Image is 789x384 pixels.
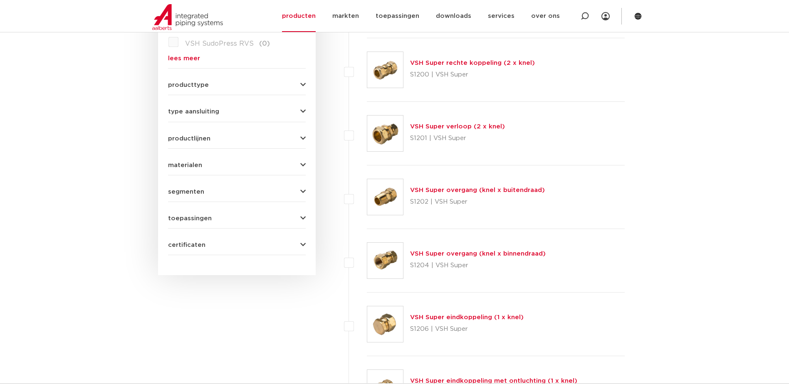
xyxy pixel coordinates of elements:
[410,314,524,320] a: VSH Super eindkoppeling (1 x knel)
[410,259,546,272] p: S1204 | VSH Super
[168,108,219,115] span: type aansluiting
[367,52,403,88] img: Thumbnail for VSH Super rechte koppeling (2 x knel)
[168,189,306,195] button: segmenten
[410,187,545,193] a: VSH Super overgang (knel x buitendraad)
[410,123,505,130] a: VSH Super verloop (2 x knel)
[168,55,306,62] a: lees meer
[410,132,505,145] p: S1201 | VSH Super
[168,215,212,222] span: toepassingen
[168,162,306,168] button: materialen
[168,189,204,195] span: segmenten
[367,306,403,342] img: Thumbnail for VSH Super eindkoppeling (1 x knel)
[410,322,524,336] p: S1206 | VSH Super
[410,68,535,81] p: S1200 | VSH Super
[367,179,403,215] img: Thumbnail for VSH Super overgang (knel x buitendraad)
[168,82,306,88] button: producttype
[410,251,546,257] a: VSH Super overgang (knel x binnendraad)
[410,195,545,209] p: S1202 | VSH Super
[185,40,254,47] span: VSH SudoPress RVS
[168,135,210,142] span: productlijnen
[410,60,535,66] a: VSH Super rechte koppeling (2 x knel)
[168,108,306,115] button: type aansluiting
[168,242,205,248] span: certificaten
[168,135,306,142] button: productlijnen
[168,215,306,222] button: toepassingen
[168,162,202,168] span: materialen
[367,243,403,278] img: Thumbnail for VSH Super overgang (knel x binnendraad)
[168,242,306,248] button: certificaten
[410,378,577,384] a: VSH Super eindkoppeling met ontluchting (1 x knel)
[259,40,270,47] span: (0)
[168,82,209,88] span: producttype
[367,116,403,151] img: Thumbnail for VSH Super verloop (2 x knel)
